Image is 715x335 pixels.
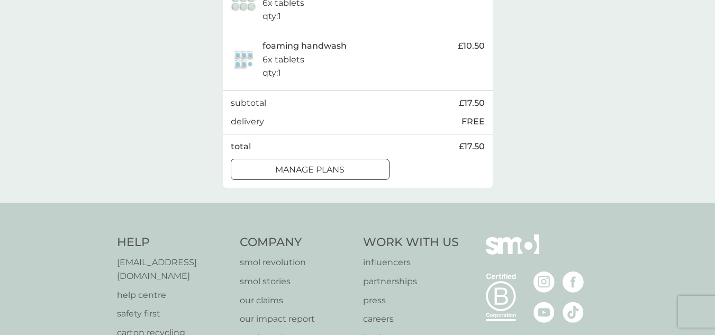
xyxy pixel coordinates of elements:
[563,302,584,323] img: visit the smol Tiktok page
[117,307,230,321] a: safety first
[231,96,266,110] p: subtotal
[240,234,352,251] h4: Company
[263,10,281,23] p: qty : 1
[231,159,390,180] button: manage plans
[459,96,485,110] span: £17.50
[263,53,304,67] p: 6x tablets
[240,275,352,288] a: smol stories
[231,140,251,153] p: total
[459,140,485,153] span: £17.50
[363,256,459,269] a: influencers
[363,294,459,307] a: press
[117,288,230,302] a: help centre
[275,163,345,177] p: manage plans
[458,39,485,53] span: £10.50
[461,115,485,129] p: FREE
[263,66,281,80] p: qty : 1
[533,302,555,323] img: visit the smol Youtube page
[563,271,584,293] img: visit the smol Facebook page
[263,39,347,53] p: foaming handwash
[363,312,459,326] a: careers
[240,312,352,326] a: our impact report
[486,234,539,270] img: smol
[240,294,352,307] a: our claims
[117,256,230,283] a: [EMAIL_ADDRESS][DOMAIN_NAME]
[240,256,352,269] a: smol revolution
[363,234,459,251] h4: Work With Us
[117,234,230,251] h4: Help
[533,271,555,293] img: visit the smol Instagram page
[363,275,459,288] a: partnerships
[231,115,264,129] p: delivery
